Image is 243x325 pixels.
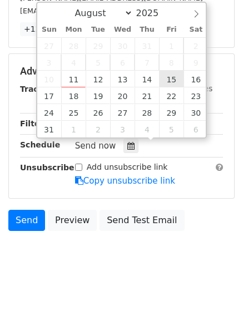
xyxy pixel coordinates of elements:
[86,87,110,104] span: August 19, 2025
[86,104,110,121] span: August 26, 2025
[135,26,159,33] span: Thu
[75,141,116,151] span: Send now
[37,121,62,137] span: August 31, 2025
[61,26,86,33] span: Mon
[61,87,86,104] span: August 18, 2025
[86,26,110,33] span: Tue
[20,119,48,128] strong: Filters
[135,71,159,87] span: August 14, 2025
[159,87,184,104] span: August 22, 2025
[61,37,86,54] span: July 28, 2025
[187,272,243,325] iframe: Chat Widget
[86,71,110,87] span: August 12, 2025
[135,37,159,54] span: July 31, 2025
[20,140,60,149] strong: Schedule
[61,54,86,71] span: August 4, 2025
[184,71,208,87] span: August 16, 2025
[159,121,184,137] span: September 5, 2025
[110,87,135,104] span: August 20, 2025
[159,37,184,54] span: August 1, 2025
[37,37,62,54] span: July 27, 2025
[184,37,208,54] span: August 2, 2025
[37,87,62,104] span: August 17, 2025
[37,54,62,71] span: August 3, 2025
[61,104,86,121] span: August 25, 2025
[75,176,175,186] a: Copy unsubscribe link
[87,161,168,173] label: Add unsubscribe link
[20,163,75,172] strong: Unsubscribe
[184,121,208,137] span: September 6, 2025
[135,54,159,71] span: August 7, 2025
[100,210,184,231] a: Send Test Email
[135,121,159,137] span: September 4, 2025
[133,8,173,18] input: Year
[110,71,135,87] span: August 13, 2025
[110,121,135,137] span: September 3, 2025
[159,71,184,87] span: August 15, 2025
[37,71,62,87] span: August 10, 2025
[184,26,208,33] span: Sat
[61,71,86,87] span: August 11, 2025
[20,85,57,93] strong: Tracking
[159,54,184,71] span: August 8, 2025
[37,26,62,33] span: Sun
[159,104,184,121] span: August 29, 2025
[135,104,159,121] span: August 28, 2025
[20,65,223,77] h5: Advanced
[20,7,203,15] small: [EMAIL_ADDRESS][PERSON_NAME][DOMAIN_NAME]
[135,87,159,104] span: August 21, 2025
[86,54,110,71] span: August 5, 2025
[86,121,110,137] span: September 2, 2025
[37,104,62,121] span: August 24, 2025
[159,26,184,33] span: Fri
[61,121,86,137] span: September 1, 2025
[110,104,135,121] span: August 27, 2025
[184,54,208,71] span: August 9, 2025
[110,37,135,54] span: July 30, 2025
[110,54,135,71] span: August 6, 2025
[8,210,45,231] a: Send
[110,26,135,33] span: Wed
[184,87,208,104] span: August 23, 2025
[184,104,208,121] span: August 30, 2025
[48,210,97,231] a: Preview
[20,22,67,36] a: +12 more
[86,37,110,54] span: July 29, 2025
